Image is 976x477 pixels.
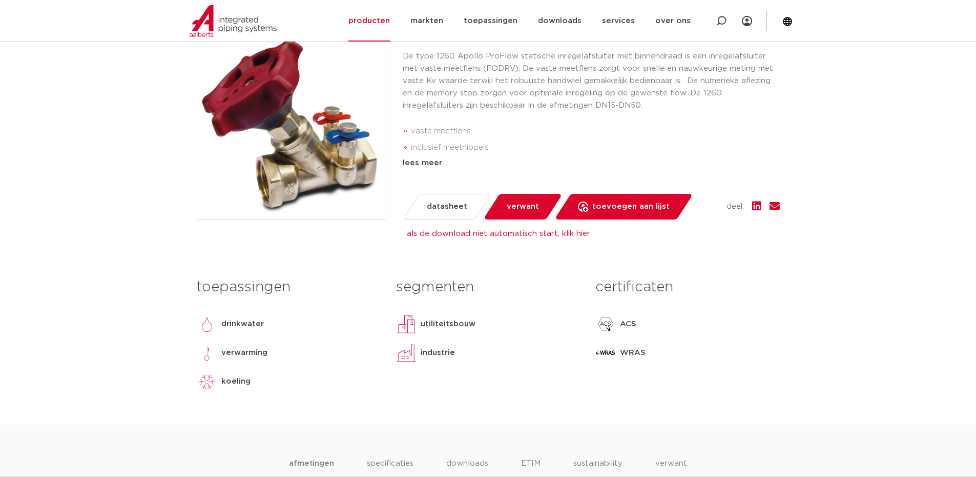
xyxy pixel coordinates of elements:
[507,198,539,215] span: verwant
[421,347,455,359] p: industrie
[402,194,491,220] a: datasheet
[221,347,267,359] p: verwarming
[620,347,646,359] p: WRAS
[197,343,217,363] img: verwarming
[595,277,779,297] h3: certificaten
[427,198,467,215] span: datasheet
[411,123,780,140] li: vaste meetflens
[411,140,780,156] li: inclusief meetnippels
[592,198,670,215] span: toevoegen aan lijst
[483,194,562,220] a: verwant
[197,371,217,392] img: koeling
[221,375,251,388] p: koeling
[726,201,744,213] span: deel:
[396,343,417,363] img: industrie
[403,50,780,112] p: De type 1260 Apollo ProFlow statische inregelafsluiter met binnendraad is een inregelafsluiter me...
[396,314,417,334] img: utiliteitsbouw
[620,318,636,330] p: ACS
[197,277,381,297] h3: toepassingen
[595,343,616,363] img: WRAS
[407,230,590,237] a: als de download niet automatisch start, klik hier
[197,314,217,334] img: drinkwater
[595,314,616,334] img: ACS
[396,277,580,297] h3: segmenten
[221,318,264,330] p: drinkwater
[197,30,386,219] img: Product Image for Apollo ProFlow statische inregelafsluiter FODRV FF G3/4" (DN20) SF
[421,318,475,330] p: utiliteitsbouw
[403,157,780,169] div: lees meer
